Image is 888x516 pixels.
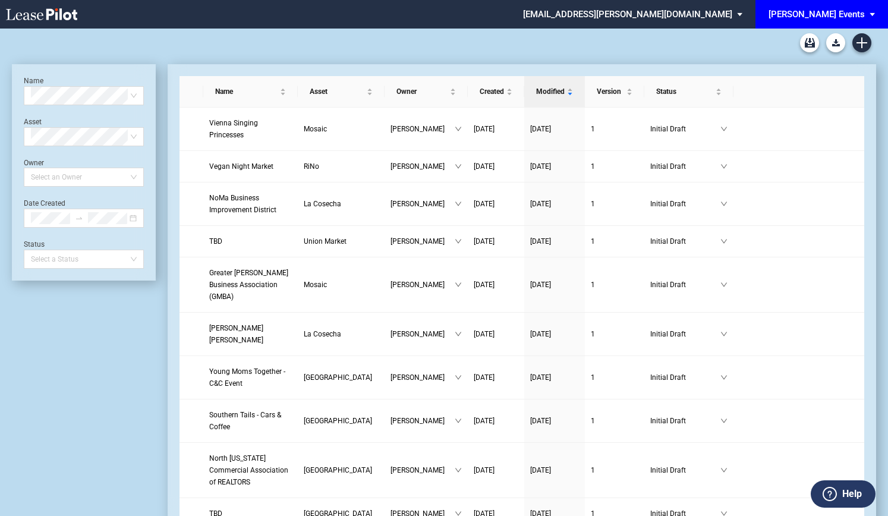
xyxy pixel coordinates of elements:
span: [DATE] [530,330,551,338]
span: Freshfields Village [304,417,372,425]
span: [DATE] [530,417,551,425]
span: down [455,331,462,338]
span: [DATE] [530,466,551,474]
a: Vegan Night Market [209,161,292,172]
span: down [720,163,728,170]
span: down [720,467,728,474]
span: [DATE] [530,373,551,382]
a: Greater [PERSON_NAME] Business Association (GMBA) [209,267,292,303]
span: down [455,200,462,207]
span: down [455,281,462,288]
span: Initial Draft [650,123,720,135]
span: [DATE] [530,162,551,171]
span: Name [215,86,278,97]
a: 1 [591,328,638,340]
a: [DATE] [474,328,518,340]
span: 1 [591,330,595,338]
span: Initial Draft [650,279,720,291]
span: Initial Draft [650,464,720,476]
span: 1 [591,281,595,289]
a: [DATE] [474,161,518,172]
span: [DATE] [474,373,495,382]
span: [PERSON_NAME] [391,328,455,340]
a: NoMa Business Improvement District [209,192,292,216]
th: Asset [298,76,385,108]
span: Mosaic [304,281,327,289]
a: RiNo [304,161,379,172]
span: Status [656,86,713,97]
span: Initial Draft [650,415,720,427]
span: down [455,467,462,474]
a: [DATE] [530,464,579,476]
span: [PERSON_NAME] [391,198,455,210]
a: [DATE] [474,198,518,210]
span: Initial Draft [650,372,720,383]
label: Help [842,486,862,502]
a: [DATE] [530,328,579,340]
span: down [720,238,728,245]
span: [DATE] [474,417,495,425]
a: Vienna Singing Princesses [209,117,292,141]
span: 1 [591,237,595,246]
th: Owner [385,76,468,108]
span: down [455,374,462,381]
th: Name [203,76,298,108]
span: [DATE] [474,330,495,338]
a: 1 [591,464,638,476]
span: Greater Merrifield Business Association (GMBA) [209,269,288,301]
span: Initial Draft [650,198,720,210]
a: 1 [591,123,638,135]
span: [PERSON_NAME] [391,235,455,247]
span: Young Moms Together - C&C Event [209,367,285,388]
a: [DATE] [530,279,579,291]
label: Date Created [24,199,65,207]
a: Mosaic [304,123,379,135]
a: [GEOGRAPHIC_DATA] [304,464,379,476]
span: Southern Tails - Cars & Coffee [209,411,281,431]
span: Freshfields Village [304,373,372,382]
th: Version [585,76,644,108]
a: [GEOGRAPHIC_DATA] [304,415,379,427]
span: Vienna Singing Princesses [209,119,258,139]
span: [PERSON_NAME] [391,123,455,135]
span: down [720,417,728,424]
span: [DATE] [530,281,551,289]
span: 1 [591,162,595,171]
span: down [720,200,728,207]
a: La Cosecha [304,328,379,340]
span: [PERSON_NAME] [391,279,455,291]
span: down [455,163,462,170]
div: [PERSON_NAME] Events [769,9,865,20]
span: Modified [536,86,565,97]
a: North [US_STATE] Commercial Association of REALTORS [209,452,292,488]
span: Mosaic [304,125,327,133]
span: swap-right [75,214,83,222]
a: [DATE] [530,198,579,210]
span: 1 [591,200,595,208]
span: Initial Draft [650,161,720,172]
a: [DATE] [530,161,579,172]
label: Asset [24,118,42,126]
a: Mosaic [304,279,379,291]
span: 1 [591,373,595,382]
span: Vegan Night Market [209,162,273,171]
a: 1 [591,161,638,172]
span: to [75,214,83,222]
span: Created [480,86,504,97]
span: down [455,125,462,133]
a: [DATE] [530,123,579,135]
span: [DATE] [474,200,495,208]
span: down [720,125,728,133]
span: [DATE] [474,281,495,289]
span: [DATE] [474,237,495,246]
span: down [720,331,728,338]
a: Union Market [304,235,379,247]
a: [DATE] [474,235,518,247]
a: [DATE] [530,235,579,247]
span: Version [597,86,624,97]
a: [DATE] [474,279,518,291]
span: [DATE] [474,466,495,474]
span: [PERSON_NAME] [391,464,455,476]
a: [DATE] [530,415,579,427]
a: [DATE] [474,123,518,135]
